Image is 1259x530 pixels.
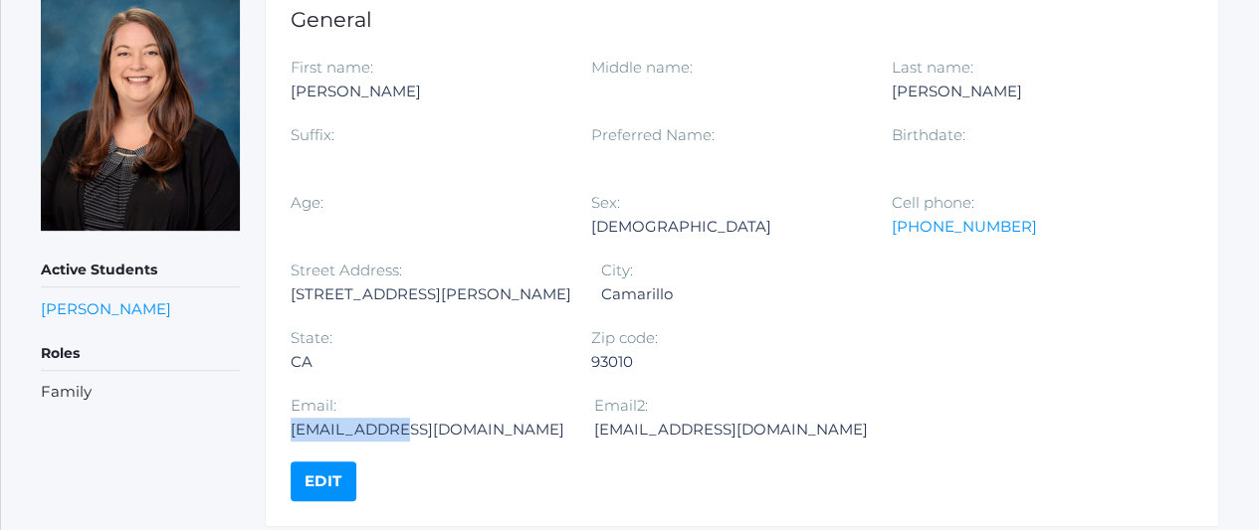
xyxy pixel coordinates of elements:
[601,261,633,279] label: City:
[591,58,693,77] label: Middle name:
[41,381,240,404] li: Family
[291,396,336,415] label: Email:
[591,125,715,144] label: Preferred Name:
[892,193,974,212] label: Cell phone:
[291,328,332,347] label: State:
[291,80,561,103] div: [PERSON_NAME]
[291,418,564,442] div: [EMAIL_ADDRESS][DOMAIN_NAME]
[892,80,1162,103] div: [PERSON_NAME]
[591,193,620,212] label: Sex:
[591,328,658,347] label: Zip code:
[291,282,571,306] div: [STREET_ADDRESS][PERSON_NAME]
[892,58,973,77] label: Last name:
[291,58,373,77] label: First name:
[41,299,171,318] a: [PERSON_NAME]
[601,282,872,306] div: Camarillo
[291,8,1193,31] h1: General
[291,350,561,374] div: CA
[291,193,323,212] label: Age:
[41,337,240,371] h5: Roles
[594,396,648,415] label: Email2:
[892,217,1037,236] a: [PHONE_NUMBER]
[591,350,862,374] div: 93010
[291,125,334,144] label: Suffix:
[591,215,862,239] div: [DEMOGRAPHIC_DATA]
[594,418,868,442] div: [EMAIL_ADDRESS][DOMAIN_NAME]
[892,125,965,144] label: Birthdate:
[291,261,402,279] label: Street Address:
[41,254,240,287] h5: Active Students
[291,461,356,501] a: Edit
